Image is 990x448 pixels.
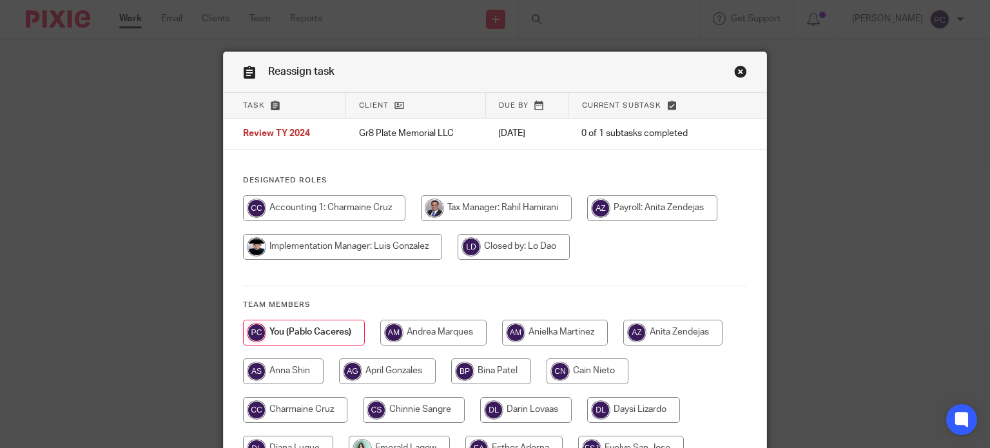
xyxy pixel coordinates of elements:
span: Due by [499,102,529,109]
td: 0 of 1 subtasks completed [568,119,722,150]
p: [DATE] [498,127,556,140]
h4: Team members [243,300,748,310]
span: Review TY 2024 [243,130,310,139]
a: Close this dialog window [734,65,747,83]
p: Gr8 Plate Memorial LLC [359,127,473,140]
h4: Designated Roles [243,175,748,186]
span: Current subtask [582,102,661,109]
span: Client [359,102,389,109]
span: Reassign task [268,66,335,77]
span: Task [243,102,265,109]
